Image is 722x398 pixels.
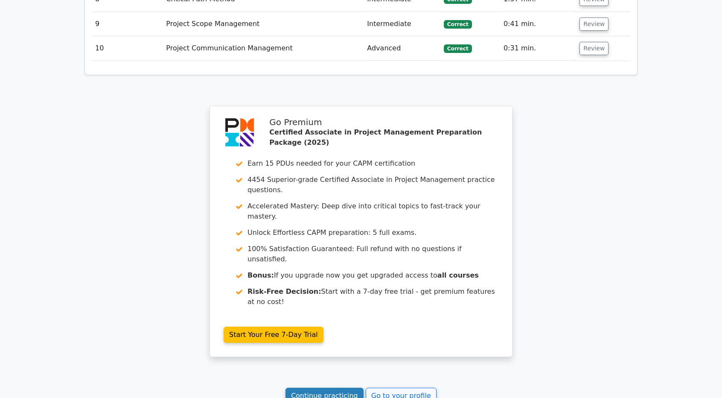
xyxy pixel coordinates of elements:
td: Intermediate [364,12,440,36]
td: 0:41 min. [500,12,576,36]
a: Start Your Free 7-Day Trial [224,327,323,343]
span: Correct [444,44,472,53]
button: Review [579,18,608,31]
td: 10 [92,36,163,61]
td: 0:31 min. [500,36,576,61]
td: Project Scope Management [163,12,364,36]
button: Review [579,42,608,55]
span: Correct [444,20,472,29]
td: 9 [92,12,163,36]
td: Project Communication Management [163,36,364,61]
td: Advanced [364,36,440,61]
